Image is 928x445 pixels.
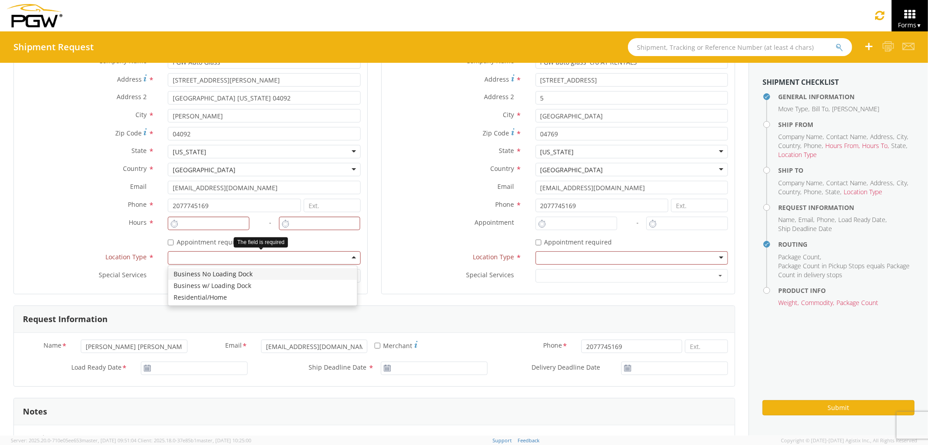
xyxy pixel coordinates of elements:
[804,141,823,150] li: ,
[798,215,813,224] span: Email
[778,215,795,224] span: Name
[485,75,510,83] span: Address
[168,268,357,280] div: Business No Loading Dock
[897,179,907,187] span: City
[804,188,823,196] li: ,
[168,292,357,303] div: Residential/Home
[778,253,820,261] span: Package Count
[309,363,366,371] span: Ship Deadline Date
[123,164,147,173] span: Country
[838,215,885,224] span: Load Ready Date
[491,164,514,173] span: Country
[492,437,512,444] a: Support
[21,433,64,442] span: Internal Notes
[499,146,514,155] span: State
[778,141,802,150] li: ,
[817,215,836,224] li: ,
[862,141,888,150] span: Hours To
[23,315,108,324] h3: Request Information
[826,132,867,141] span: Contact Name
[778,105,810,113] li: ,
[115,129,142,137] span: Zip Code
[804,141,822,150] span: Phone
[11,437,136,444] span: Server: 2025.20.0-710e05ee653
[23,407,47,416] h3: Notes
[778,188,800,196] span: Country
[762,400,915,415] button: Submit
[536,240,541,245] input: Appointment required
[135,110,147,119] span: City
[685,340,728,353] input: Ext.
[173,166,235,175] div: [GEOGRAPHIC_DATA]
[99,270,147,279] span: Special Services
[196,437,251,444] span: master, [DATE] 10:25:00
[269,218,271,227] span: -
[234,237,288,248] div: The field is required
[540,166,603,175] div: [GEOGRAPHIC_DATA]
[801,298,833,307] span: Commodity
[117,75,142,83] span: Address
[44,341,61,351] span: Name
[844,188,882,196] span: Location Type
[778,298,799,307] li: ,
[496,200,514,209] span: Phone
[628,38,852,56] input: Shipment, Tracking or Reference Number (at least 4 chars)
[812,105,828,113] span: Bill To
[870,132,894,141] li: ,
[837,298,878,307] span: Package Count
[781,437,917,444] span: Copyright © [DATE]-[DATE] Agistix Inc., All Rights Reserved
[778,167,915,174] h4: Ship To
[503,110,514,119] span: City
[484,92,514,101] span: Address 2
[466,270,514,279] span: Special Services
[173,148,206,157] div: [US_STATE]
[838,215,887,224] li: ,
[778,287,915,294] h4: Product Info
[671,199,728,212] input: Ext.
[778,132,824,141] li: ,
[891,141,906,150] span: State
[532,363,600,371] span: Delivery Deadline Date
[817,215,835,224] span: Phone
[82,437,136,444] span: master, [DATE] 09:51:04
[636,218,639,227] span: -
[168,240,174,245] input: Appointment required
[897,132,908,141] li: ,
[762,77,839,87] strong: Shipment Checklist
[304,199,361,212] input: Ext.
[540,148,574,157] div: [US_STATE]
[778,241,915,248] h4: Routing
[897,179,908,188] li: ,
[826,179,867,187] span: Contact Name
[870,179,894,188] li: ,
[168,280,357,292] div: Business w/ Loading Dock
[225,341,242,351] span: Email
[375,340,418,350] label: Merchant
[131,146,147,155] span: State
[778,298,797,307] span: Weight
[778,132,823,141] span: Company Name
[498,182,514,191] span: Email
[778,150,817,159] span: Location Type
[862,141,889,150] li: ,
[778,179,824,188] li: ,
[898,21,922,29] span: Forms
[543,341,562,351] span: Phone
[778,105,808,113] span: Move Type
[897,132,907,141] span: City
[825,141,858,150] span: Hours From
[778,224,832,233] span: Ship Deadline Date
[804,188,822,196] span: Phone
[870,132,893,141] span: Address
[105,253,147,261] span: Location Type
[916,22,922,29] span: ▼
[536,236,614,247] label: Appointment required
[168,236,246,247] label: Appointment required
[778,253,821,262] li: ,
[71,363,122,373] span: Load Ready Date
[128,200,147,209] span: Phone
[826,179,868,188] li: ,
[778,93,915,100] h4: General Information
[375,343,380,349] input: Merchant
[129,218,147,227] span: Hours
